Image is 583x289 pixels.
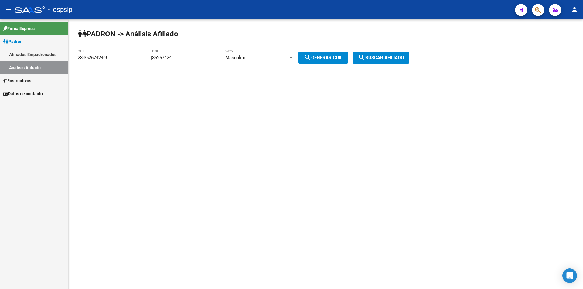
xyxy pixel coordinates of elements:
span: Padrón [3,38,22,45]
span: Masculino [225,55,247,60]
mat-icon: person [571,6,578,13]
div: | [151,55,353,60]
button: Generar CUIL [298,52,348,64]
span: Generar CUIL [304,55,343,60]
mat-icon: search [304,54,311,61]
span: Buscar afiliado [358,55,404,60]
span: - ospsip [48,3,72,16]
mat-icon: menu [5,6,12,13]
span: Instructivos [3,77,31,84]
mat-icon: search [358,54,365,61]
strong: PADRON -> Análisis Afiliado [78,30,178,38]
span: Datos de contacto [3,90,43,97]
span: Firma Express [3,25,35,32]
div: Open Intercom Messenger [562,268,577,283]
button: Buscar afiliado [353,52,409,64]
